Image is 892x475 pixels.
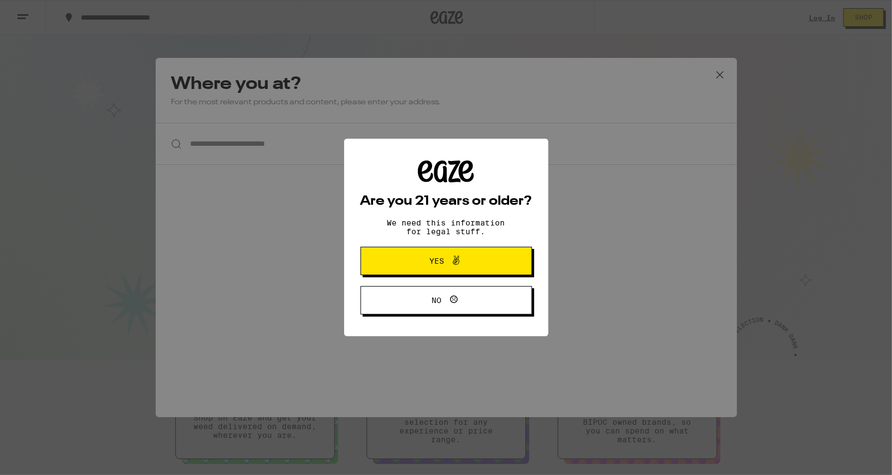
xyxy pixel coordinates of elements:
[429,257,444,265] span: Yes
[7,8,79,16] span: Hi. Need any help?
[361,195,532,208] h2: Are you 21 years or older?
[378,218,515,236] p: We need this information for legal stuff.
[361,247,532,275] button: Yes
[432,296,442,304] span: No
[361,286,532,314] button: No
